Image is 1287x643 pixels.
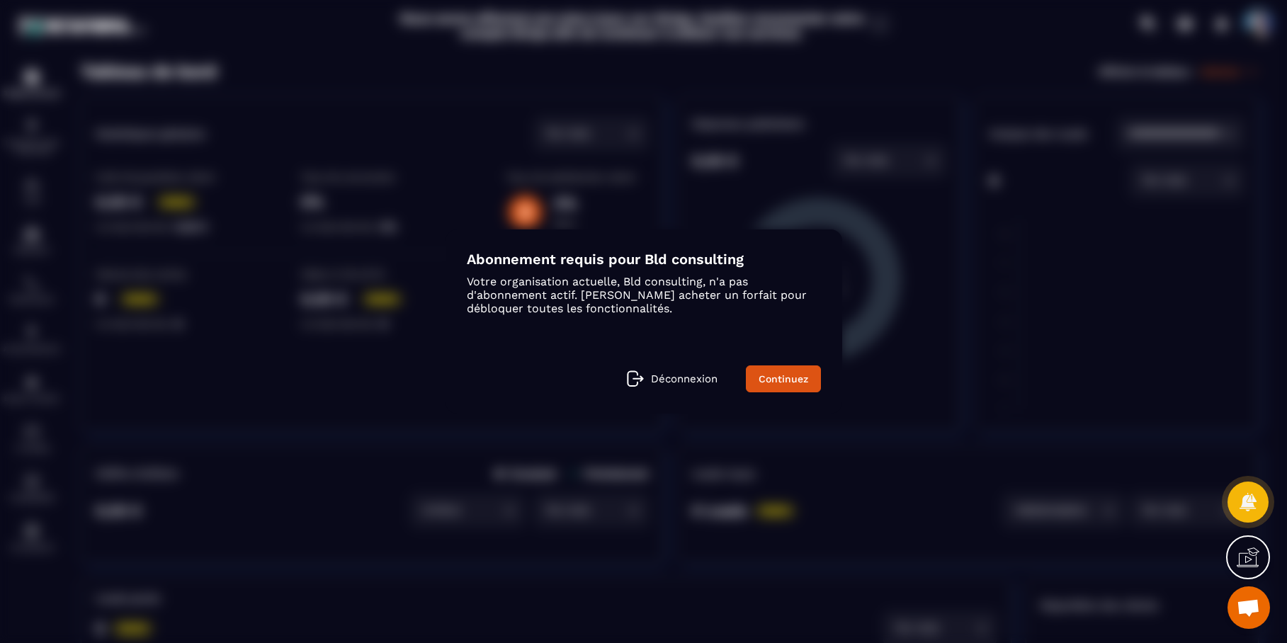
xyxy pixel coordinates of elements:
[651,372,718,385] p: Déconnexion
[467,251,821,268] h4: Abonnement requis pour Bld consulting
[1228,586,1270,629] a: Ouvrir le chat
[627,370,718,387] a: Déconnexion
[746,365,821,392] a: Continuez
[467,275,821,315] p: Votre organisation actuelle, Bld consulting, n'a pas d'abonnement actif. [PERSON_NAME] acheter un...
